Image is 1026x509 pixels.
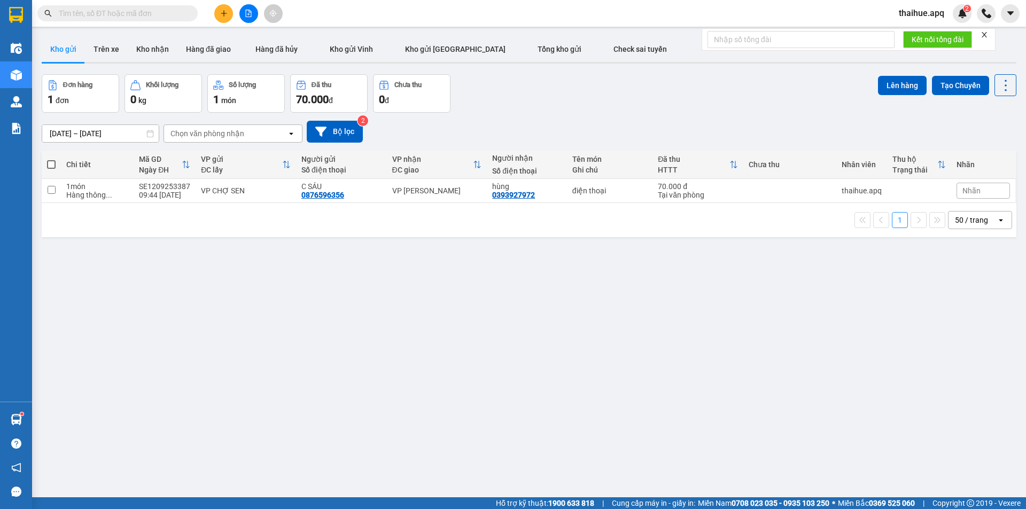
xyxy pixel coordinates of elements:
span: 0 [379,93,385,106]
button: Đã thu70.000đ [290,74,368,113]
img: warehouse-icon [11,43,22,54]
div: hùng [492,182,562,191]
img: warehouse-icon [11,414,22,425]
div: VP gửi [201,155,282,163]
strong: 1900 633 818 [548,499,594,507]
span: Kho gửi [GEOGRAPHIC_DATA] [405,45,506,53]
span: Tổng kho gửi [538,45,581,53]
div: Tên món [572,155,648,163]
input: Select a date range. [42,125,159,142]
div: SE1209253387 [139,182,190,191]
div: Nhân viên [842,160,882,169]
button: Số lượng1món [207,74,285,113]
span: Check sai tuyến [613,45,667,53]
span: | [602,497,604,509]
div: điện thoại [572,186,648,195]
div: thaihue.apq [842,186,882,195]
span: Nhãn [962,186,981,195]
span: Hàng đã hủy [255,45,298,53]
span: file-add [245,10,252,17]
div: Thu hộ [892,155,937,163]
th: Toggle SortBy [196,151,296,179]
button: Kết nối tổng đài [903,31,972,48]
sup: 2 [357,115,368,126]
div: Người gửi [301,155,382,163]
div: VP CHỢ SEN [201,186,291,195]
span: ... [106,191,112,199]
button: Bộ lọc [307,121,363,143]
div: Tại văn phòng [658,191,738,199]
span: copyright [967,499,974,507]
span: đ [329,96,333,105]
sup: 1 [20,412,24,416]
span: | [923,497,924,509]
div: Đã thu [312,81,331,89]
span: Miền Bắc [838,497,915,509]
th: Toggle SortBy [387,151,487,179]
strong: 0369 525 060 [869,499,915,507]
span: thaihue.apq [890,6,953,20]
div: VP nhận [392,155,473,163]
input: Tìm tên, số ĐT hoặc mã đơn [59,7,185,19]
sup: 2 [963,5,971,12]
svg: open [997,216,1005,224]
div: Chọn văn phòng nhận [170,128,244,139]
span: 1 [48,93,53,106]
span: đơn [56,96,69,105]
span: món [221,96,236,105]
span: aim [269,10,277,17]
div: 0876596356 [301,191,344,199]
th: Toggle SortBy [652,151,743,179]
div: Ngày ĐH [139,166,182,174]
div: 50 / trang [955,215,988,225]
img: warehouse-icon [11,69,22,81]
button: plus [214,4,233,23]
div: Đã thu [658,155,729,163]
div: Chưa thu [749,160,831,169]
img: phone-icon [982,9,991,18]
button: Khối lượng0kg [125,74,202,113]
img: solution-icon [11,123,22,134]
div: HTTT [658,166,729,174]
div: Hàng thông thường [66,191,128,199]
div: Ghi chú [572,166,648,174]
div: Nhãn [957,160,1010,169]
span: 2 [965,5,969,12]
button: Kho gửi [42,36,85,62]
button: file-add [239,4,258,23]
div: 09:44 [DATE] [139,191,190,199]
button: aim [264,4,283,23]
button: caret-down [1001,4,1020,23]
img: warehouse-icon [11,96,22,107]
div: Số điện thoại [492,167,562,175]
button: Trên xe [85,36,128,62]
span: đ [385,96,389,105]
button: Kho nhận [128,36,177,62]
div: Trạng thái [892,166,937,174]
span: kg [138,96,146,105]
th: Toggle SortBy [887,151,951,179]
button: Lên hàng [878,76,927,95]
div: Chưa thu [394,81,422,89]
button: Hàng đã giao [177,36,239,62]
div: 0393927972 [492,191,535,199]
input: Nhập số tổng đài [708,31,895,48]
span: notification [11,463,21,473]
button: Chưa thu0đ [373,74,450,113]
img: icon-new-feature [958,9,967,18]
div: Mã GD [139,155,182,163]
div: Người nhận [492,154,562,162]
button: Đơn hàng1đơn [42,74,119,113]
strong: 0708 023 035 - 0935 103 250 [732,499,829,507]
div: Chi tiết [66,160,128,169]
span: question-circle [11,438,21,449]
div: C SÁU [301,182,382,191]
span: Kết nối tổng đài [912,34,963,45]
svg: open [287,129,296,138]
span: caret-down [1006,9,1015,18]
span: search [44,10,52,17]
span: close [981,31,988,38]
div: Khối lượng [146,81,178,89]
div: 70.000 đ [658,182,738,191]
span: message [11,487,21,497]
